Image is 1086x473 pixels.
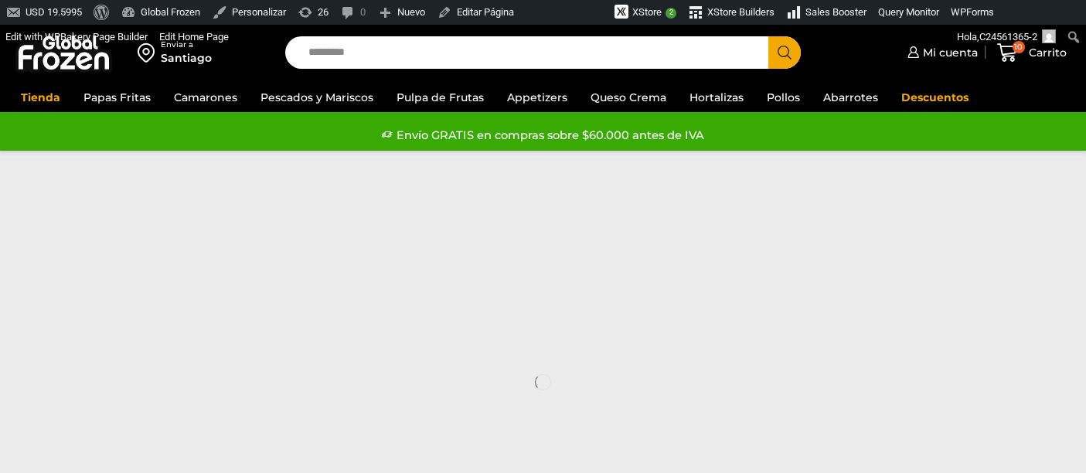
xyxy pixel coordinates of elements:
a: Appetizers [499,83,575,112]
a: Hortalizas [682,83,751,112]
div: Santiago [161,50,212,66]
a: Descuentos [894,83,976,112]
a: Mi cuenta [904,37,978,68]
div: Ver detalles de la exploración de seguridad [936,25,952,49]
a: 10 Carrito [993,35,1071,71]
a: Edit Home Page [154,25,235,49]
span: XStore [632,6,662,18]
img: address-field-icon.svg [138,39,161,66]
span: Carrito [1025,45,1067,60]
span: XStore Builders [707,6,774,18]
span: C24561365-2 [979,31,1037,43]
img: Visitas de 48 horas. Haz clic para ver más estadísticas del sitio. [528,4,614,22]
a: Abarrotes [815,83,886,112]
a: Hola, [952,25,1062,49]
a: Tienda [13,83,68,112]
span: Sales Booster [805,6,866,18]
a: Pollos [759,83,808,112]
a: Papas Fritas [76,83,158,112]
img: xstore [614,5,628,19]
a: Queso Crema [583,83,674,112]
a: Pulpa de Frutas [389,83,492,112]
span: Mi cuenta [919,45,978,60]
button: Search button [768,36,801,69]
a: Camarones [166,83,245,112]
span: 2 [666,8,676,19]
a: Pescados y Mariscos [253,83,381,112]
